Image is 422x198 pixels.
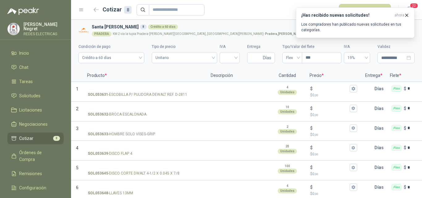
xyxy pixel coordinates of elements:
[312,192,318,196] span: 0
[350,144,357,151] button: $$0,00
[374,141,386,154] p: Días
[312,93,318,97] span: 0
[310,184,313,191] p: $
[306,70,361,82] p: Precio
[113,32,335,36] p: KM 2 vía la tupia Pradera-[PERSON_NAME][GEOGRAPHIC_DATA], [GEOGRAPHIC_DATA][PERSON_NAME] -
[265,32,335,36] strong: Pradera , [PERSON_NAME][GEOGRAPHIC_DATA]
[392,145,401,151] div: Flex
[7,90,64,102] a: Solicitudes
[344,44,370,50] label: IVA
[278,188,297,193] div: Unidades
[286,53,298,62] span: Flex
[310,112,357,118] p: $
[7,61,64,73] a: Chat
[286,85,288,90] p: 4
[374,181,386,193] p: Días
[361,70,386,82] p: Entrega
[278,129,297,134] div: Unidades
[220,44,240,50] label: IVA
[310,132,357,138] p: $
[7,76,64,87] a: Tareas
[392,164,401,171] div: Flex
[314,185,348,190] input: $$0,00
[7,182,64,194] a: Configuración
[350,85,357,92] button: $$0,00
[92,23,412,30] h3: Santa [PERSON_NAME]
[278,90,297,95] div: Unidades
[312,113,318,117] span: 0
[23,32,64,36] p: REDES ELECTRICAS
[88,131,155,137] p: - HOMBRE SOLO VISEG-GRIP
[278,149,297,154] div: Unidades
[374,102,386,115] p: Días
[404,85,406,92] p: $
[312,172,318,176] span: 0
[88,131,108,137] strong: SOL053633
[19,107,42,113] span: Licitaciones
[310,164,313,171] p: $
[78,25,89,36] img: Company Logo
[19,50,29,57] span: Inicio
[88,126,203,131] input: SOL053633-HOMBRE SOLO VISEG-GRIP
[404,105,406,112] p: $
[278,109,297,114] div: Unidades
[88,190,108,196] strong: SOL053648
[76,86,78,91] span: 1
[314,153,318,156] span: ,00
[392,86,401,92] div: Flex
[103,5,132,14] h2: Cotizar
[314,126,348,130] input: $$0,00
[88,112,108,117] strong: SOL053632
[314,86,348,91] input: $$0,00
[78,44,144,50] label: Condición de pago
[269,70,306,82] p: Cantidad
[88,165,203,170] input: SOL053645-DISCO CORTE DWALT 4-1/2 X 0.045 X 7/8
[310,144,313,151] p: $
[88,171,108,176] strong: SOL053645
[314,106,348,111] input: $$0,00
[314,192,318,196] span: ,00
[392,184,401,190] div: Flex
[247,44,275,50] label: Entrega
[76,185,78,190] span: 6
[76,165,78,170] span: 5
[404,184,406,191] p: $
[314,165,348,170] input: $$0,00
[348,53,366,62] span: 19%
[285,144,289,149] p: 20
[88,145,203,150] input: SOL053639-DISCO FLAP 4
[339,4,391,16] button: Publicar cotizaciones
[88,185,203,190] input: SOL053648-LLAVES 13MM
[19,184,46,191] span: Configuración
[301,22,409,33] p: Los compradores han publicado nuevas solicitudes en tus categorías.
[350,164,357,171] button: $$0,00
[314,113,318,117] span: ,00
[286,124,288,129] p: 2
[148,24,178,29] div: Crédito a 60 días
[410,3,418,9] span: 22
[8,23,19,35] img: Company Logo
[350,183,357,191] button: $$0,00
[314,172,318,176] span: ,00
[207,70,269,82] p: Descripción
[19,78,33,85] span: Tareas
[310,191,357,197] p: $
[19,64,28,71] span: Chat
[140,24,147,29] div: 8
[286,183,288,188] p: 4
[19,121,48,128] span: Negociaciones
[124,6,132,14] div: 8
[374,161,386,174] p: Días
[310,92,357,98] p: $
[88,112,146,117] p: - BROCA ESCALONADA
[301,13,392,18] h3: ¡Has recibido nuevas solicitudes!
[88,171,179,176] p: - DISCO CORTE DWALT 4-1/2 X 0.045 X 7/8
[392,105,401,112] div: Flex
[88,106,203,111] input: SOL053632-BROCA ESCALONADA
[404,164,406,171] p: $
[350,124,357,132] button: $$0,00
[76,106,78,111] span: 2
[7,118,64,130] a: Negociaciones
[314,133,318,137] span: ,00
[7,104,64,116] a: Licitaciones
